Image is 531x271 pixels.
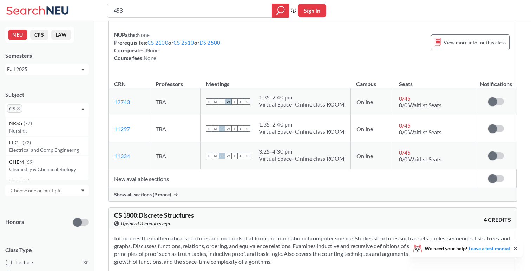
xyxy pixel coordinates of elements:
[276,6,285,15] svg: magnifying glass
[114,211,194,219] span: CS 1800 : Discrete Structures
[244,125,250,132] span: S
[238,153,244,159] span: F
[5,64,89,75] div: Fall 2025Dropdown arrow
[350,115,393,142] td: Online
[9,166,88,173] p: Chemistry & Chemical Biology
[150,142,200,169] td: TBA
[399,149,411,156] span: 0 / 45
[5,246,89,254] span: Class Type
[225,153,231,159] span: W
[109,188,517,201] div: Show all sections (9 more)
[425,246,510,251] span: We need your help!
[9,127,88,134] p: Nursing
[206,125,212,132] span: S
[150,88,200,115] td: TBA
[219,125,225,132] span: T
[212,125,219,132] span: M
[212,98,219,105] span: M
[259,128,345,135] div: Virtual Space- Online class ROOM
[272,4,289,18] div: magnifying glass
[17,107,20,110] svg: X to remove pill
[206,98,212,105] span: S
[147,39,168,46] a: CS 2100
[7,186,66,195] input: Choose one or multiple
[259,121,345,128] div: 1:35 - 2:40 pm
[83,259,89,266] span: 80
[113,5,267,17] input: Class, professor, course number, "phrase"
[9,120,24,127] span: NRSG
[231,125,238,132] span: T
[9,158,25,166] span: CHEM
[137,32,150,38] span: None
[484,216,511,224] span: 4 CREDITS
[231,98,238,105] span: T
[114,192,171,198] span: Show all sections (9 more)
[114,125,130,132] a: 11297
[5,91,89,98] div: Subject
[225,98,231,105] span: W
[238,98,244,105] span: F
[21,178,29,184] span: ( 68 )
[244,153,250,159] span: S
[109,169,476,188] td: New available sections
[146,47,159,53] span: None
[231,153,238,159] span: T
[9,178,21,185] span: LAW
[5,185,89,196] div: Dropdown arrow
[173,39,194,46] a: CS 2510
[121,220,170,227] span: Updated 3 minutes ago
[114,153,130,159] a: 11334
[8,30,27,40] button: NEU
[9,139,22,147] span: EECE
[259,101,345,108] div: Virtual Space- Online class ROOM
[51,30,71,40] button: LAW
[444,38,506,47] span: View more info for this class
[5,52,89,59] div: Semesters
[206,153,212,159] span: S
[399,156,441,162] span: 0/0 Waitlist Seats
[114,80,126,88] div: CRN
[5,218,24,226] p: Honors
[393,73,476,88] th: Seats
[468,245,510,251] a: Leave a testimonial
[259,155,345,162] div: Virtual Space- Online class ROOM
[114,31,220,62] div: NUPaths: Prerequisites: or or Corequisites: Course fees:
[399,129,441,135] span: 0/0 Waitlist Seats
[212,153,219,159] span: M
[350,142,393,169] td: Online
[150,115,200,142] td: TBA
[24,120,32,126] span: ( 77 )
[219,98,225,105] span: T
[7,65,80,73] div: Fall 2025
[144,55,156,61] span: None
[298,4,326,17] button: Sign In
[25,159,34,165] span: ( 69 )
[244,98,250,105] span: S
[476,73,516,88] th: Notifications
[7,104,22,113] span: CSX to remove pill
[114,98,130,105] a: 12743
[225,125,231,132] span: W
[238,125,244,132] span: F
[259,94,345,101] div: 1:35 - 2:40 pm
[350,88,393,115] td: Online
[219,153,225,159] span: T
[30,30,48,40] button: CPS
[150,73,200,88] th: Professors
[9,147,88,154] p: Electrical and Comp Engineerng
[350,73,393,88] th: Campus
[22,140,31,146] span: ( 72 )
[6,258,89,267] label: Lecture
[399,95,411,102] span: 0 / 45
[114,234,511,265] section: Introduces the mathematical structures and methods that form the foundation of computer science. ...
[81,189,85,192] svg: Dropdown arrow
[5,103,89,117] div: CSX to remove pillDropdown arrowNRSG(77)NursingEECE(72)Electrical and Comp EngineerngCHEM(69)Chem...
[259,148,345,155] div: 3:25 - 4:30 pm
[399,102,441,108] span: 0/0 Waitlist Seats
[399,122,411,129] span: 0 / 45
[199,39,221,46] a: DS 2500
[81,108,85,110] svg: Dropdown arrow
[200,73,350,88] th: Meetings
[81,69,85,71] svg: Dropdown arrow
